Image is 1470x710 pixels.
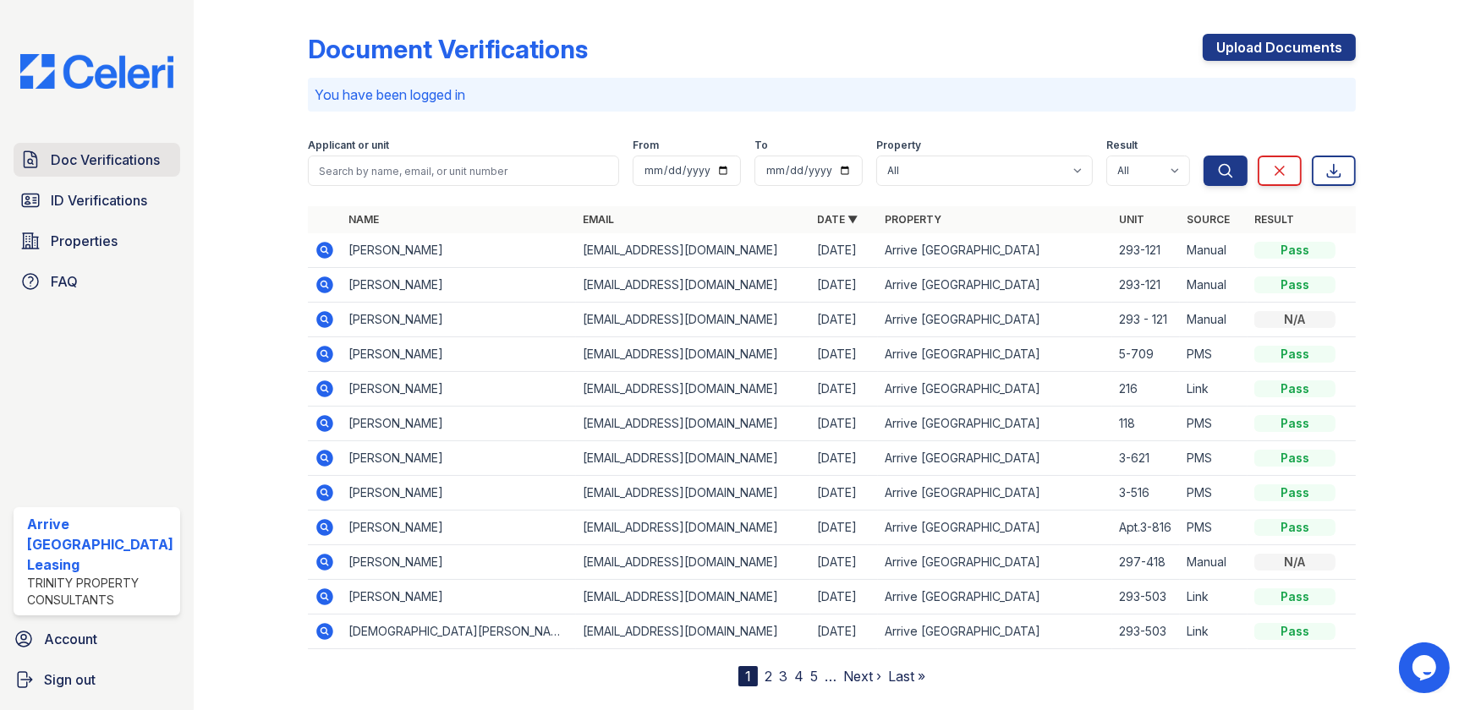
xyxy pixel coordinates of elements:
[1180,580,1248,614] td: Link
[738,666,758,686] div: 1
[878,441,1112,476] td: Arrive [GEOGRAPHIC_DATA]
[878,511,1112,545] td: Arrive [GEOGRAPHIC_DATA]
[27,514,173,575] div: Arrive [GEOGRAPHIC_DATA] Leasing
[1254,554,1336,571] div: N/A
[810,372,878,407] td: [DATE]
[878,407,1112,441] td: Arrive [GEOGRAPHIC_DATA]
[1180,233,1248,268] td: Manual
[810,668,818,685] a: 5
[810,476,878,511] td: [DATE]
[810,268,878,303] td: [DATE]
[342,303,576,337] td: [PERSON_NAME]
[878,372,1112,407] td: Arrive [GEOGRAPHIC_DATA]
[1254,588,1336,605] div: Pass
[1112,372,1180,407] td: 216
[1112,441,1180,476] td: 3-621
[754,139,768,152] label: To
[1180,545,1248,580] td: Manual
[576,268,810,303] td: [EMAIL_ADDRESS][DOMAIN_NAME]
[1203,34,1356,61] a: Upload Documents
[1112,614,1180,649] td: 293-503
[843,668,881,685] a: Next ›
[1106,139,1138,152] label: Result
[1180,441,1248,476] td: PMS
[794,668,804,685] a: 4
[1180,476,1248,511] td: PMS
[878,337,1112,372] td: Arrive [GEOGRAPHIC_DATA]
[14,143,180,177] a: Doc Verifications
[1399,642,1453,693] iframe: chat widget
[348,213,379,226] a: Name
[576,441,810,476] td: [EMAIL_ADDRESS][DOMAIN_NAME]
[576,476,810,511] td: [EMAIL_ADDRESS][DOMAIN_NAME]
[308,156,619,186] input: Search by name, email, or unit number
[633,139,659,152] label: From
[576,407,810,441] td: [EMAIL_ADDRESS][DOMAIN_NAME]
[885,213,941,226] a: Property
[1254,346,1336,363] div: Pass
[576,372,810,407] td: [EMAIL_ADDRESS][DOMAIN_NAME]
[1254,242,1336,259] div: Pass
[1180,337,1248,372] td: PMS
[810,441,878,476] td: [DATE]
[810,545,878,580] td: [DATE]
[342,233,576,268] td: [PERSON_NAME]
[342,268,576,303] td: [PERSON_NAME]
[810,407,878,441] td: [DATE]
[51,271,78,292] span: FAQ
[810,233,878,268] td: [DATE]
[315,85,1349,105] p: You have been logged in
[14,224,180,258] a: Properties
[810,580,878,614] td: [DATE]
[1180,511,1248,545] td: PMS
[7,622,187,656] a: Account
[810,337,878,372] td: [DATE]
[1112,580,1180,614] td: 293-503
[576,337,810,372] td: [EMAIL_ADDRESS][DOMAIN_NAME]
[1112,511,1180,545] td: Apt.3-816
[342,614,576,649] td: [DEMOGRAPHIC_DATA][PERSON_NAME]
[810,511,878,545] td: [DATE]
[1180,303,1248,337] td: Manual
[1180,614,1248,649] td: Link
[342,476,576,511] td: [PERSON_NAME]
[810,303,878,337] td: [DATE]
[1187,213,1230,226] a: Source
[1112,476,1180,511] td: 3-516
[342,580,576,614] td: [PERSON_NAME]
[14,265,180,298] a: FAQ
[1254,380,1336,397] div: Pass
[51,190,147,210] span: ID Verifications
[14,183,180,217] a: ID Verifications
[878,233,1112,268] td: Arrive [GEOGRAPHIC_DATA]
[1112,303,1180,337] td: 293 - 121
[878,268,1112,303] td: Arrive [GEOGRAPHIC_DATA]
[1254,311,1336,328] div: N/A
[342,511,576,545] td: [PERSON_NAME]
[1180,407,1248,441] td: PMS
[1112,337,1180,372] td: 5-709
[825,666,836,686] span: …
[27,575,173,609] div: Trinity Property Consultants
[1254,623,1336,640] div: Pass
[7,663,187,696] a: Sign out
[1112,268,1180,303] td: 293-121
[44,629,97,649] span: Account
[878,545,1112,580] td: Arrive [GEOGRAPHIC_DATA]
[1112,233,1180,268] td: 293-121
[1254,450,1336,467] div: Pass
[878,476,1112,511] td: Arrive [GEOGRAPHIC_DATA]
[44,669,96,690] span: Sign out
[583,213,614,226] a: Email
[1254,276,1336,293] div: Pass
[810,614,878,649] td: [DATE]
[576,511,810,545] td: [EMAIL_ADDRESS][DOMAIN_NAME]
[876,139,921,152] label: Property
[779,668,787,685] a: 3
[1254,484,1336,501] div: Pass
[576,233,810,268] td: [EMAIL_ADDRESS][DOMAIN_NAME]
[576,303,810,337] td: [EMAIL_ADDRESS][DOMAIN_NAME]
[1119,213,1144,226] a: Unit
[1180,268,1248,303] td: Manual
